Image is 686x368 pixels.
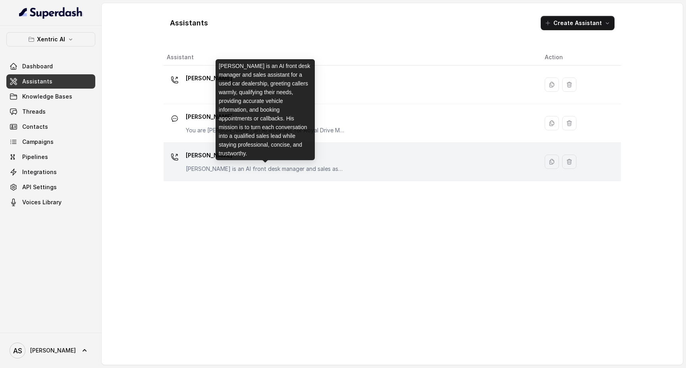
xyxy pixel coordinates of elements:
a: [PERSON_NAME] [6,339,95,362]
a: Campaigns [6,135,95,149]
a: Knowledge Bases [6,89,95,104]
p: Xentric AI [37,35,65,44]
button: Create Assistant [541,16,615,30]
img: light.svg [19,6,83,19]
th: Action [538,49,621,66]
a: Pipelines [6,150,95,164]
a: API Settings [6,180,95,194]
span: API Settings [22,183,57,191]
a: Threads [6,105,95,119]
div: [PERSON_NAME] is an AI front desk manager and sales assistant for a used car dealership, greeting... [216,59,315,160]
span: Contacts [22,123,48,131]
span: Dashboard [22,62,53,70]
a: Integrations [6,165,95,179]
h1: Assistants [170,17,208,29]
p: [PERSON_NAME] is an AI front desk manager and sales assistant for a used car dealership, greeting... [186,165,345,173]
span: Integrations [22,168,57,176]
p: [PERSON_NAME] [186,72,232,85]
th: Assistant [164,49,538,66]
span: Campaigns [22,138,54,146]
a: Dashboard [6,59,95,74]
a: Contacts [6,120,95,134]
span: Knowledge Bases [22,93,72,101]
p: [PERSON_NAME] [186,149,345,162]
button: Xentric AI [6,32,95,46]
span: Threads [22,108,46,116]
span: Voices Library [22,198,62,206]
span: Assistants [22,77,52,85]
p: You are [PERSON_NAME] an AI assistant for Royal Drive Motors an used car dealership [186,126,345,134]
p: [PERSON_NAME] [186,110,345,123]
text: AS [13,347,22,355]
span: Pipelines [22,153,48,161]
a: Voices Library [6,195,95,209]
a: Assistants [6,74,95,89]
span: [PERSON_NAME] [30,347,76,354]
